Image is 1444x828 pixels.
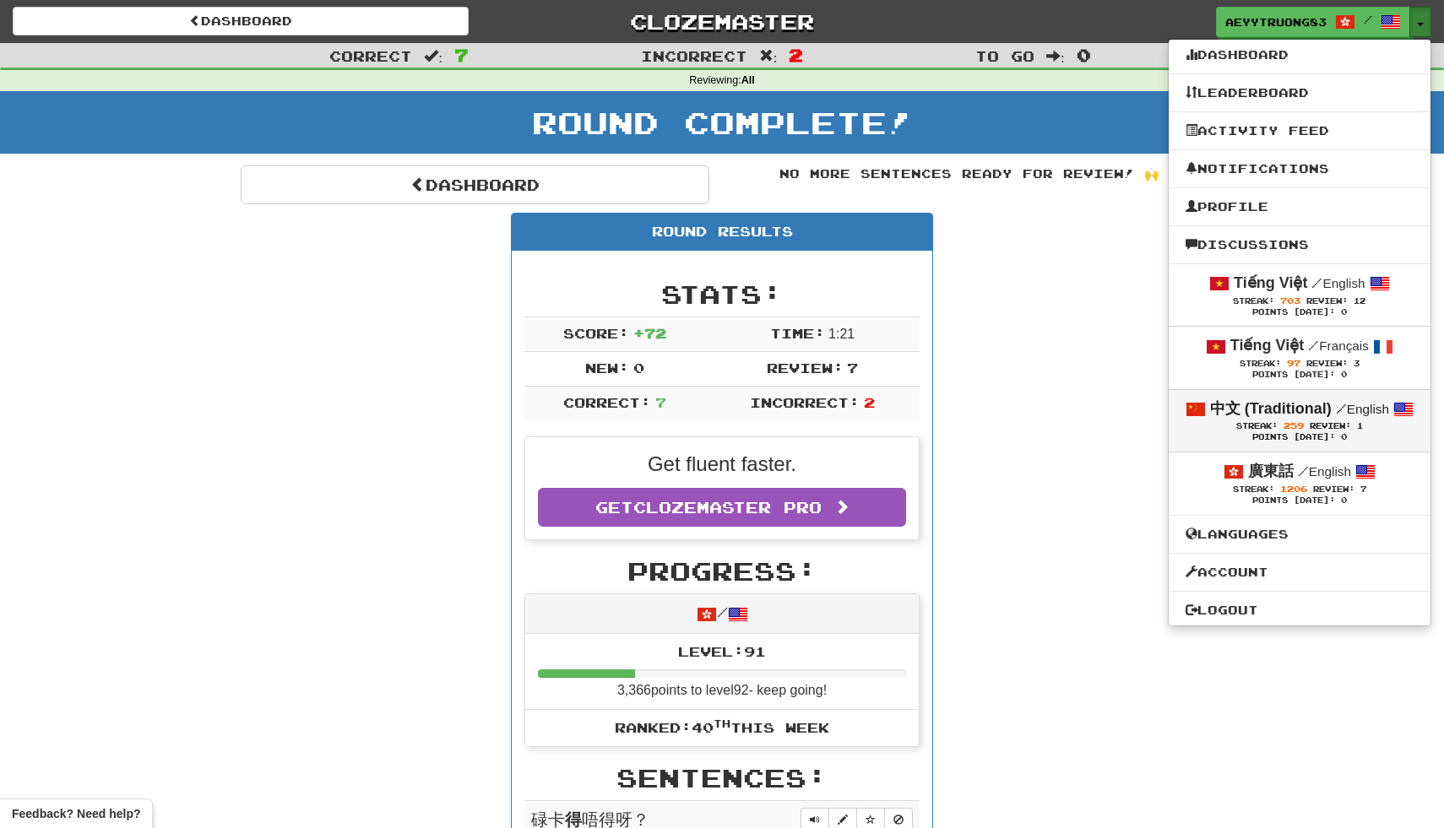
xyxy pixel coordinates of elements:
span: / [1364,14,1372,25]
span: 0 [1077,45,1091,65]
a: Dashboard [241,165,709,204]
span: 2 [864,394,875,410]
div: Points [DATE]: 0 [1186,495,1414,506]
span: / [1308,338,1319,353]
span: / [1311,275,1322,290]
div: Points [DATE]: 0 [1186,432,1414,443]
span: New: [585,360,629,376]
span: 97 [1287,358,1300,368]
span: Correct: [563,394,651,410]
span: : [424,49,442,63]
span: Correct [329,47,412,64]
h1: Round Complete! [6,106,1438,139]
div: No more sentences ready for review! 🙌 [735,165,1203,182]
span: Review: [1306,359,1348,368]
span: Streak: [1240,359,1281,368]
span: Ranked: 40 this week [615,719,829,735]
strong: All [741,74,755,86]
span: Review: [1313,484,1354,494]
span: To go [975,47,1034,64]
a: Notifications [1169,158,1430,180]
span: Streak: [1236,421,1278,430]
strong: Tiếng Việt [1230,337,1304,354]
span: 12 [1354,296,1365,306]
p: Get fluent faster. [538,450,906,479]
a: Tiếng Việt /Français Streak: 97 Review: 3 Points [DATE]: 0 [1169,327,1430,388]
a: Clozemaster [494,7,950,36]
span: 7 [655,394,666,410]
div: Points [DATE]: 0 [1186,370,1414,381]
strong: Tiếng Việt [1234,274,1307,291]
span: Level: 91 [678,643,766,659]
span: / [1336,401,1347,416]
span: AEYYTRUONG83 [1225,14,1327,30]
span: 7 [1360,484,1366,494]
span: Review: [1306,296,1348,306]
span: 1 : 21 [828,327,855,341]
span: / [1298,463,1309,479]
h2: Stats: [524,280,920,308]
span: : [759,49,778,63]
span: Review: [1310,421,1351,430]
li: 3,366 points to level 92 - keep going! [525,634,919,710]
sup: th [714,717,730,729]
span: 7 [847,360,858,376]
span: 703 [1280,295,1300,306]
span: 1 [1357,421,1363,430]
span: Score: [563,325,629,341]
h2: Sentences: [524,764,920,792]
span: 1206 [1280,484,1307,494]
a: Dashboard [1169,44,1430,66]
small: English [1311,276,1365,290]
span: Streak: [1233,484,1274,494]
span: Incorrect: [750,394,860,410]
a: Languages [1169,523,1430,545]
a: Discussions [1169,234,1430,256]
span: Streak: [1233,296,1274,306]
small: English [1298,464,1351,479]
span: + 72 [633,325,666,341]
a: 中文 (Traditional) /English Streak: 259 Review: 1 Points [DATE]: 0 [1169,390,1430,452]
a: AEYYTRUONG83 / [1216,7,1410,37]
a: Account [1169,561,1430,583]
span: 0 [633,360,644,376]
span: 7 [454,45,469,65]
small: Français [1308,338,1369,353]
a: Dashboard [13,7,469,35]
strong: 中文 (Traditional) [1210,400,1332,417]
span: Incorrect [641,47,747,64]
a: Tiếng Việt /English Streak: 703 Review: 12 Points [DATE]: 0 [1169,264,1430,326]
strong: 廣東話 [1248,463,1294,479]
a: 廣東話 /English Streak: 1206 Review: 7 Points [DATE]: 0 [1169,452,1430,514]
div: / [525,594,919,634]
span: 3 [1354,359,1360,368]
span: : [1046,49,1065,63]
span: Open feedback widget [12,805,140,822]
a: Leaderboard [1169,82,1430,104]
a: Activity Feed [1169,120,1430,142]
div: Points [DATE]: 0 [1186,307,1414,318]
a: Logout [1169,599,1430,621]
a: Profile [1169,196,1430,218]
small: English [1336,402,1389,416]
a: GetClozemaster Pro [538,488,906,527]
span: 259 [1284,420,1304,430]
span: Clozemaster Pro [633,498,822,517]
span: Review: [767,360,844,376]
span: 2 [789,45,803,65]
span: Time: [770,325,825,341]
h2: Progress: [524,557,920,585]
div: Round Results [512,214,932,251]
